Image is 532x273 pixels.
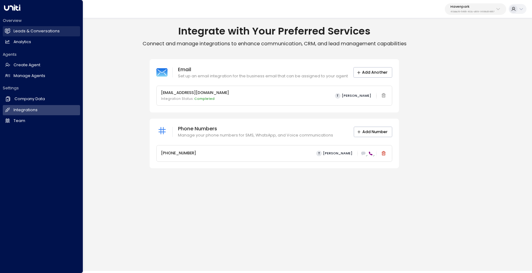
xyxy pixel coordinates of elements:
[3,26,80,36] a: Leads & Conversations
[161,90,229,96] p: [EMAIL_ADDRESS][DOMAIN_NAME]
[3,85,80,91] h2: Settings
[17,25,532,37] h1: Integrate with Your Preferred Services
[450,10,494,13] p: 413dacf9-5485-402c-a519-14108c614857
[379,92,388,100] span: Email integration cannot be deleted while linked to an active agent. Please deactivate the agent ...
[450,5,494,9] p: Havenpark
[323,152,353,155] span: [PERSON_NAME]
[14,96,45,102] h2: Company Data
[3,105,80,115] a: Integrations
[178,73,348,79] p: Set up an email integration for the business email that can be assigned to your agent
[332,92,373,100] button: T[PERSON_NAME]
[14,39,31,45] h2: Analytics
[3,37,80,47] a: Analytics
[17,40,532,47] p: Connect and manage integrations to enhance communication, CRM, and lead management capabilities
[445,3,506,15] button: Havenpark413dacf9-5485-402c-a519-14108c614857
[3,71,80,81] a: Manage Agents
[314,149,355,157] button: T[PERSON_NAME]
[3,60,80,70] a: Create Agent
[3,52,80,57] h2: Agents
[316,151,322,156] span: T
[194,96,215,101] span: Completed
[3,18,80,23] h2: Overview
[354,127,392,137] button: Add Number
[379,149,388,157] button: Delete phone number
[335,93,341,99] span: T
[178,66,348,73] p: Email
[161,96,229,101] p: Integration Status:
[3,116,80,126] a: Team
[3,94,80,104] a: Company Data
[342,94,371,98] span: [PERSON_NAME]
[14,73,45,79] h2: Manage Agents
[178,132,333,138] p: Manage your phone numbers for SMS, WhatsApp, and Voice communications
[14,107,38,113] h2: Integrations
[14,28,60,34] h2: Leads & Conversations
[178,125,333,132] p: Phone Numbers
[368,150,373,156] div: VOICE (Active)
[361,150,366,156] div: SMS (Click to enable)
[14,118,25,124] h2: Team
[353,67,392,78] button: Add Another
[14,62,40,68] h2: Create Agent
[161,150,196,156] p: [PHONE_NUMBER]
